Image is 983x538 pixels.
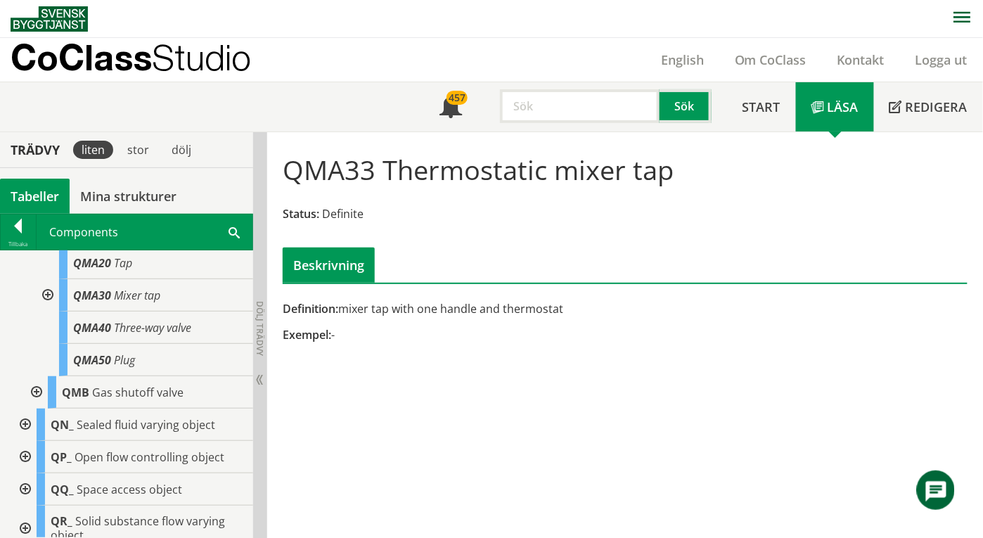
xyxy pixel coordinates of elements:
span: QMB [62,385,89,400]
div: dölj [163,141,200,159]
span: Sök i tabellen [229,224,240,239]
span: Dölj trädvy [254,301,266,356]
span: Gas shutoff valve [92,385,184,400]
span: QN_ [51,417,74,433]
a: Om CoClass [719,51,822,68]
a: 457 [424,82,477,132]
input: Sök [500,89,660,123]
span: QMA50 [73,352,111,368]
span: QP_ [51,449,72,465]
div: mixer tap with one handle and thermostat [283,301,733,316]
div: Tillbaka [1,238,36,250]
span: QMA40 [73,320,111,335]
a: Mina strukturer [70,179,187,214]
div: Components [37,214,252,250]
span: QMA20 [73,255,111,271]
span: Studio [152,37,251,78]
span: Redigera [906,98,968,115]
span: QQ_ [51,482,74,497]
span: QMA30 [73,288,111,303]
span: QR_ [51,513,72,529]
div: stor [119,141,158,159]
a: English [645,51,719,68]
span: Exempel: [283,327,331,342]
button: Sök [660,89,712,123]
a: CoClassStudio [11,38,281,82]
span: Mixer tap [114,288,160,303]
a: Start [727,82,796,132]
p: CoClass [11,49,251,65]
a: Logga ut [900,51,983,68]
span: Start [743,98,780,115]
span: Three-way valve [114,320,191,335]
h1: QMA33 Thermostatic mixer tap [283,154,674,185]
span: Space access object [77,482,182,497]
div: - [283,327,733,342]
span: Open flow controlling object [75,449,224,465]
div: liten [73,141,113,159]
div: Trädvy [3,142,68,158]
span: Definite [322,206,364,222]
img: Svensk Byggtjänst [11,6,88,32]
a: Redigera [874,82,983,132]
span: Definition: [283,301,338,316]
div: 457 [446,91,468,105]
span: Tap [114,255,132,271]
span: Status: [283,206,319,222]
span: Plug [114,352,135,368]
a: Kontakt [822,51,900,68]
span: Sealed fluid varying object [77,417,215,433]
span: Läsa [828,98,859,115]
a: Läsa [796,82,874,132]
span: Notifikationer [439,97,462,120]
div: Beskrivning [283,248,375,283]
